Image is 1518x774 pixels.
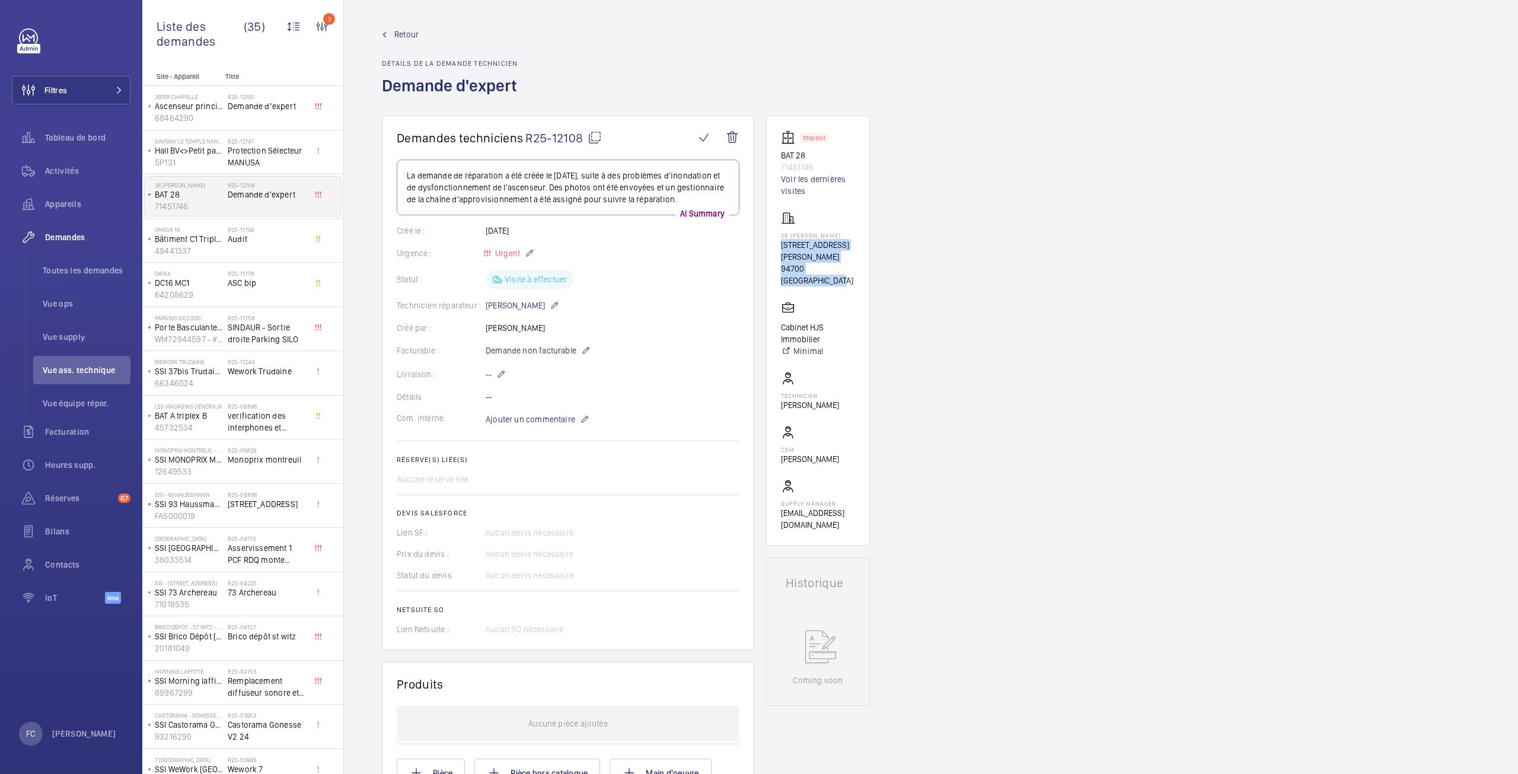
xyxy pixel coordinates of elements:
[155,181,223,189] p: 28 [PERSON_NAME]
[228,447,306,454] h2: R25-06829
[105,592,121,604] span: Beta
[45,132,130,144] span: Tableau de bord
[528,706,608,741] p: Aucune pièce ajoutée
[155,598,223,610] p: 71018535
[228,145,306,168] span: Protection Sélecteur MANUSA
[155,377,223,389] p: 66346024
[155,233,223,245] p: Bâtiment C1 Triplex C
[781,399,839,411] p: [PERSON_NAME]
[382,59,524,68] h2: Détails de la demande technicien
[155,719,223,731] p: SSI Castorama Gonesse
[26,728,35,740] p: FC
[781,345,855,357] a: Minimal
[228,314,306,321] h2: R25-11758
[43,331,130,343] span: Vue supply
[228,358,306,365] h2: R25-11244
[228,233,306,245] span: Audit
[155,365,223,377] p: SSI 37bis Trudaine
[781,500,855,507] p: Supply manager
[675,208,729,219] p: AI Summary
[228,668,306,675] h2: R25-04153
[228,491,306,498] h2: R25-04896
[228,587,306,598] span: 73 Archereau
[155,112,223,124] p: 68464290
[155,447,223,454] p: MONOPRIX MONTREUIL - 522
[155,731,223,743] p: 93216290
[43,397,130,409] span: Vue équipe répar.
[155,756,223,763] p: 7 [GEOGRAPHIC_DATA]
[155,245,223,257] p: 49441337
[781,239,855,263] p: [STREET_ADDRESS][PERSON_NAME]
[228,542,306,566] span: Asservissement 1 PCF RDQ monte charge [GEOGRAPHIC_DATA]
[43,364,130,376] span: Vue ass. technique
[45,165,130,177] span: Activités
[155,642,223,654] p: 20181049
[228,535,306,542] h2: R25-04713
[486,367,506,381] p: --
[155,454,223,466] p: SSI MONOPRIX MONTREUIL
[155,498,223,510] p: SSI 93 Haussmann
[486,298,559,313] p: [PERSON_NAME]
[228,756,306,763] h2: R25-03946
[228,623,306,630] h2: R25-04157
[781,507,855,531] p: [EMAIL_ADDRESS][DOMAIN_NAME]
[228,100,306,112] span: Demande d’expert
[781,130,800,145] img: elevator.svg
[155,410,223,422] p: BAT A triplex B
[157,19,244,49] span: Liste des demandes
[228,321,306,345] span: SINDAUR - Sortie droite Parking SILO
[155,579,223,587] p: SIS - [STREET_ADDRESS]
[228,277,306,289] span: ASC bip
[228,270,306,277] h2: R25-11778
[486,413,575,425] span: Ajouter un commentaire
[155,630,223,642] p: SSI Brico Dépôt [DEMOGRAPHIC_DATA]
[155,675,223,687] p: SSI Morning laffitte
[155,200,223,212] p: 71451746
[525,130,602,145] span: R25-12108
[781,321,855,345] p: Cabinet HJS Immobilier
[228,712,306,719] h2: R25-03953
[397,130,523,145] span: Demandes techniciens
[45,492,113,504] span: Réserves
[228,675,306,699] span: Remplacement diffuseur sonore et lumineux COMBI 2000 SSOL4
[155,554,223,566] p: 38033514
[781,453,839,465] p: [PERSON_NAME]
[397,456,739,464] h2: Réserve(s) liée(s)
[45,459,130,471] span: Heures supp.
[142,72,221,81] p: Site - Appareil
[155,491,223,498] p: SSI - 93 Haussmann
[781,263,855,286] p: 94700 [GEOGRAPHIC_DATA]
[781,149,855,161] p: BAT 28
[155,668,223,675] p: Morning Laffitte
[155,270,223,277] p: DATA4
[397,509,739,517] h2: Devis Salesforce
[397,606,739,614] h2: Netsuite SO
[793,674,843,686] p: Coming soon
[155,623,223,630] p: Brico Dépôt - ST WITZ - 1776
[228,181,306,189] h2: R25-12108
[781,161,855,173] p: 71451746
[493,249,520,258] span: Urgent
[45,231,130,243] span: Demandes
[45,426,130,438] span: Facturation
[781,173,855,197] a: Voir les dernières visites
[228,226,306,233] h2: R25-11794
[44,84,67,96] span: Filtres
[228,138,306,145] h2: R25-12141
[786,577,850,589] h1: Historique
[803,136,825,140] p: Stopped
[155,100,223,112] p: Ascenseur principal
[155,712,223,719] p: Castorama - GONESSE - 1420
[228,93,306,100] h2: R25-12193
[155,333,223,345] p: WM72944597 - #11477852
[228,630,306,642] span: Brico dépôt st witz
[155,93,223,100] p: 39ter Chapelle
[155,189,223,200] p: BAT 28
[394,28,419,40] span: Retour
[118,493,130,503] span: 67
[228,579,306,587] h2: R25-04220
[155,466,223,477] p: 12649533
[228,403,306,410] h2: R25-08896
[228,189,306,200] span: Demande d'expert
[228,719,306,743] span: Castorama Gonesse V2 24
